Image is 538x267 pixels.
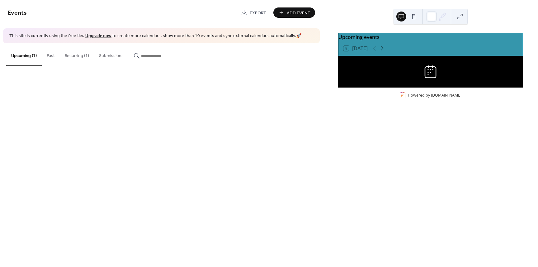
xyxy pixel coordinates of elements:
a: [DOMAIN_NAME] [431,93,461,98]
a: Upgrade now [85,32,111,40]
button: Add Event [273,7,315,18]
span: This site is currently using the free tier. to create more calendars, show more than 10 events an... [9,33,301,39]
button: Past [42,43,60,65]
div: Upcoming events [338,33,523,41]
span: Export [250,10,266,16]
a: Export [236,7,271,18]
button: Recurring (1) [60,43,94,65]
span: Events [8,7,27,19]
div: Powered by [408,93,461,98]
button: Upcoming (1) [6,43,42,66]
span: Add Event [287,10,310,16]
button: Submissions [94,43,129,65]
